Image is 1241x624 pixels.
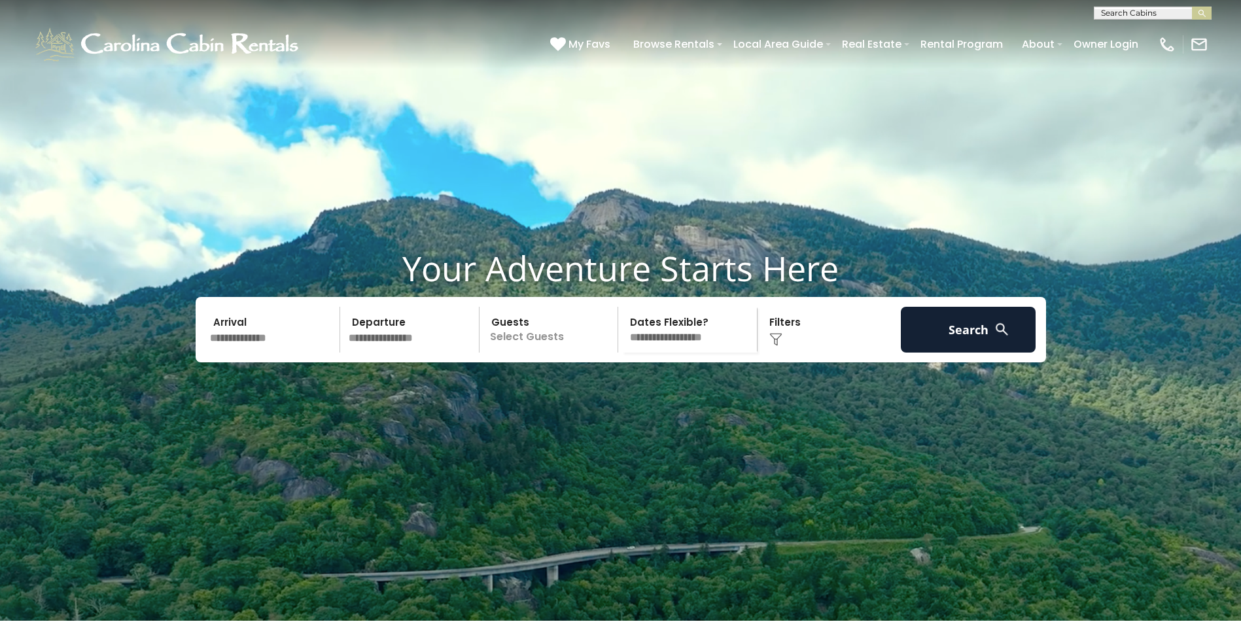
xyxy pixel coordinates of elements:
[1190,35,1208,54] img: mail-regular-white.png
[33,25,304,64] img: White-1-1-2.png
[10,248,1231,288] h1: Your Adventure Starts Here
[1067,33,1145,56] a: Owner Login
[914,33,1009,56] a: Rental Program
[1158,35,1176,54] img: phone-regular-white.png
[835,33,908,56] a: Real Estate
[901,307,1036,353] button: Search
[550,36,614,53] a: My Favs
[727,33,830,56] a: Local Area Guide
[769,333,782,346] img: filter--v1.png
[994,321,1010,338] img: search-regular-white.png
[1015,33,1061,56] a: About
[483,307,618,353] p: Select Guests
[568,36,610,52] span: My Favs
[627,33,721,56] a: Browse Rentals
